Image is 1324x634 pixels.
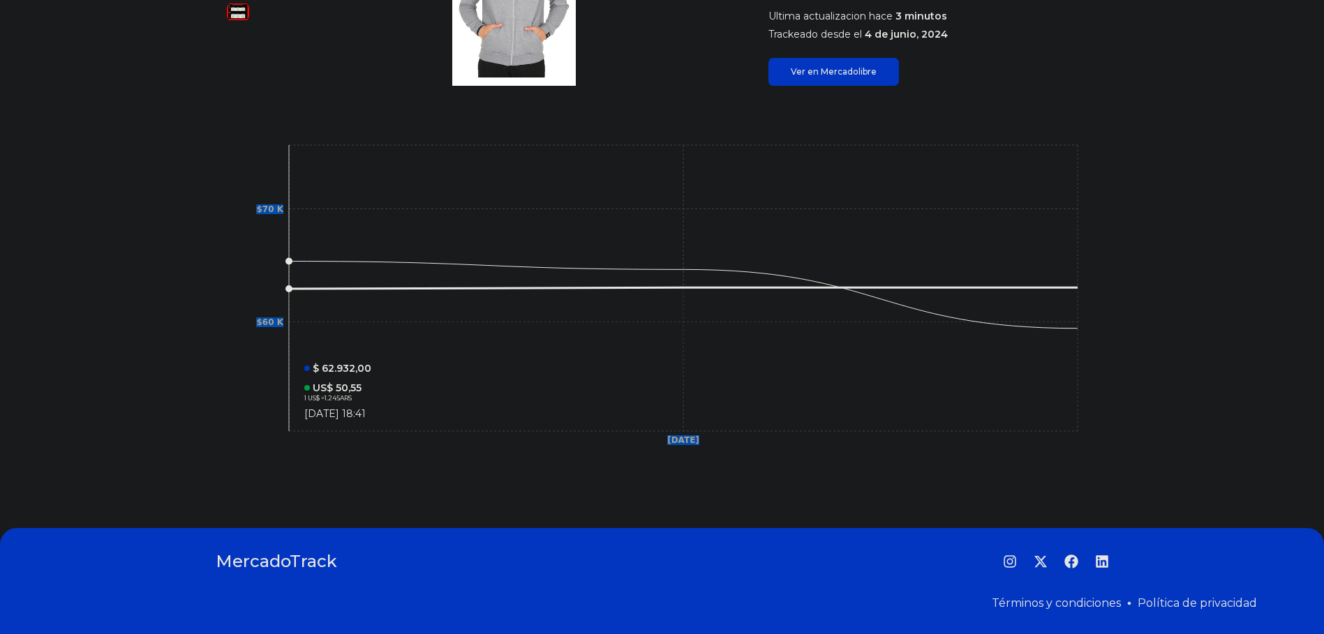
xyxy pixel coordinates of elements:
[1064,554,1078,568] a: Facebook
[1003,554,1017,568] a: Instagram
[1138,596,1257,610] a: Política de privacidad
[992,596,1121,610] a: Términos y condiciones
[1034,554,1048,568] a: Twitter
[768,28,862,40] span: Trackeado desde el
[227,1,249,23] img: Campera Topper Frs Men Gris Hombre
[895,10,947,22] span: 3 minutos
[768,58,899,86] a: Ver en Mercadolibre
[1095,554,1109,568] a: LinkedIn
[768,10,893,22] span: Ultima actualizacion hace
[216,550,337,573] a: MercadoTrack
[865,28,948,40] span: 4 de junio, 2024
[667,435,699,445] tspan: [DATE]
[256,204,283,214] tspan: $70 K
[256,317,283,327] tspan: $60 K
